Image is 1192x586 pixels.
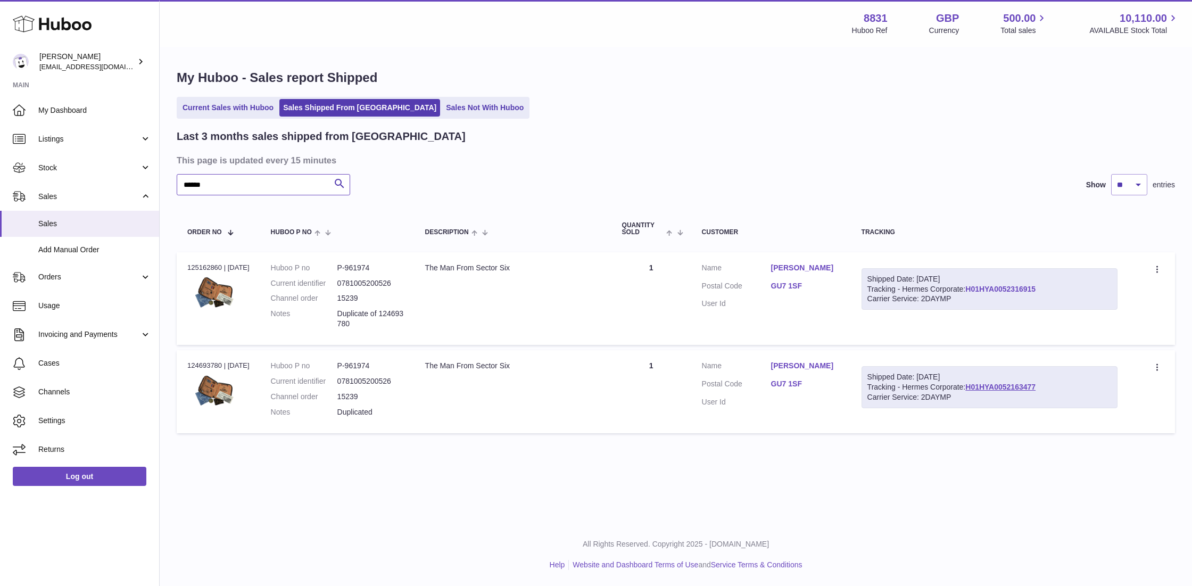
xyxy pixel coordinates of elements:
[702,379,771,392] dt: Postal Code
[38,192,140,202] span: Sales
[867,274,1112,284] div: Shipped Date: [DATE]
[771,281,840,291] a: GU7 1SF
[611,350,691,433] td: 1
[771,361,840,371] a: [PERSON_NAME]
[611,252,691,345] td: 1
[271,263,337,273] dt: Huboo P no
[425,263,601,273] div: The Man From Sector Six
[1153,180,1175,190] span: entries
[337,407,404,417] p: Duplicated
[271,361,337,371] dt: Huboo P no
[279,99,440,117] a: Sales Shipped From [GEOGRAPHIC_DATA]
[569,560,802,570] li: and
[337,278,404,288] dd: 0781005200526
[187,229,222,236] span: Order No
[38,272,140,282] span: Orders
[38,416,151,426] span: Settings
[702,263,771,276] dt: Name
[1086,180,1106,190] label: Show
[1000,26,1048,36] span: Total sales
[38,387,151,397] span: Channels
[177,69,1175,86] h1: My Huboo - Sales report Shipped
[862,229,1117,236] div: Tracking
[38,163,140,173] span: Stock
[337,293,404,303] dd: 15239
[271,278,337,288] dt: Current identifier
[862,366,1117,408] div: Tracking - Hermes Corporate:
[711,560,802,569] a: Service Terms & Conditions
[862,268,1117,310] div: Tracking - Hermes Corporate:
[39,52,135,72] div: [PERSON_NAME]
[573,560,698,569] a: Website and Dashboard Terms of Use
[867,372,1112,382] div: Shipped Date: [DATE]
[1003,11,1036,26] span: 500.00
[1089,26,1179,36] span: AVAILABLE Stock Total
[965,285,1036,293] a: H01HYA0052316915
[187,276,241,311] img: DSC00255.png
[187,361,250,370] div: 124693780 | [DATE]
[702,229,840,236] div: Customer
[337,309,404,329] p: Duplicate of 124693780
[425,229,469,236] span: Description
[13,467,146,486] a: Log out
[38,329,140,340] span: Invoicing and Payments
[38,358,151,368] span: Cases
[38,134,140,144] span: Listings
[271,392,337,402] dt: Channel order
[177,154,1172,166] h3: This page is updated every 15 minutes
[771,263,840,273] a: [PERSON_NAME]
[702,281,771,294] dt: Postal Code
[867,392,1112,402] div: Carrier Service: 2DAYMP
[771,379,840,389] a: GU7 1SF
[1089,11,1179,36] a: 10,110.00 AVAILABLE Stock Total
[929,26,959,36] div: Currency
[179,99,277,117] a: Current Sales with Huboo
[622,222,664,236] span: Quantity Sold
[702,361,771,374] dt: Name
[337,376,404,386] dd: 0781005200526
[337,263,404,273] dd: P-961974
[425,361,601,371] div: The Man From Sector Six
[867,294,1112,304] div: Carrier Service: 2DAYMP
[39,62,156,71] span: [EMAIL_ADDRESS][DOMAIN_NAME]
[702,299,771,309] dt: User Id
[271,293,337,303] dt: Channel order
[271,309,337,329] dt: Notes
[965,383,1036,391] a: H01HYA0052163477
[271,376,337,386] dt: Current identifier
[550,560,565,569] a: Help
[177,129,466,144] h2: Last 3 months sales shipped from [GEOGRAPHIC_DATA]
[38,301,151,311] span: Usage
[38,219,151,229] span: Sales
[1120,11,1167,26] span: 10,110.00
[13,54,29,70] img: rob@themysteryagency.com
[38,105,151,115] span: My Dashboard
[337,361,404,371] dd: P-961974
[852,26,888,36] div: Huboo Ref
[38,245,151,255] span: Add Manual Order
[38,444,151,455] span: Returns
[442,99,527,117] a: Sales Not With Huboo
[1000,11,1048,36] a: 500.00 Total sales
[271,407,337,417] dt: Notes
[187,374,241,410] img: DSC00255.png
[702,397,771,407] dt: User Id
[187,263,250,273] div: 125162860 | [DATE]
[168,539,1183,549] p: All Rights Reserved. Copyright 2025 - [DOMAIN_NAME]
[936,11,959,26] strong: GBP
[864,11,888,26] strong: 8831
[337,392,404,402] dd: 15239
[271,229,312,236] span: Huboo P no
